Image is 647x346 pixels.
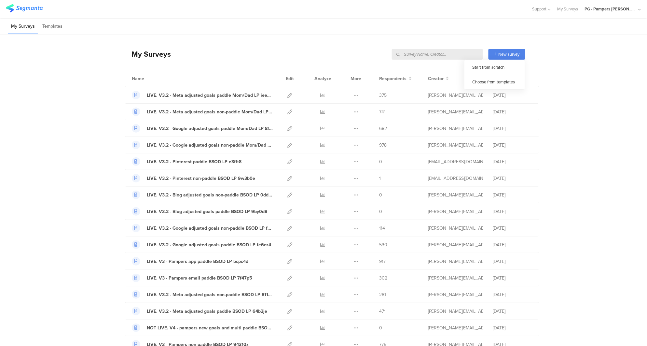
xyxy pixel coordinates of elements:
div: LIVE. V3 - Pampers email paddle BSOD LP 7f47p5 [147,275,252,281]
span: 0 [379,158,382,165]
div: [DATE] [493,108,532,115]
div: hougui.yh.1@pg.com [428,158,483,165]
div: Start from scratch [464,60,525,75]
div: [DATE] [493,142,532,149]
div: LIVE. V3.2 - Google adjusted goals non-paddle Mom/Dad LP 42vc37 [147,142,273,149]
div: LIVE. V3.2 - Meta adjusted goals non-paddle Mom/Dad LP afxe35 [147,108,273,115]
div: aguiar.s@pg.com [428,125,483,132]
div: aguiar.s@pg.com [428,225,483,232]
a: LIVE. V3.2 - Meta adjusted goals paddle BSOD LP 64b2je [132,307,267,315]
a: LIVE. V3.2 - Google adjusted goals non-paddle BSOD LP f0dch1 [132,224,273,232]
div: LIVE. V3.2 - Meta adjusted goals non-paddle BSOD LP 811fie [147,291,273,298]
div: aguiar.s@pg.com [428,92,483,99]
div: [DATE] [493,308,532,315]
div: aguiar.s@pg.com [428,192,483,198]
div: My Surveys [125,49,171,60]
span: New survey [499,51,520,57]
a: LIVE. V3.2 - Blog adjusted goals paddle BSOD LP 9by0d8 [132,207,267,216]
span: 302 [379,275,387,281]
div: [DATE] [493,241,532,248]
span: 0 [379,208,382,215]
span: Creator [428,75,444,82]
div: More [349,70,363,87]
a: LIVE. V3.2 - Meta adjusted goals paddle Mom/Dad LP iee78e [132,91,273,99]
div: Edit [283,70,297,87]
div: Analyze [313,70,333,87]
div: aguiar.s@pg.com [428,291,483,298]
div: [DATE] [493,291,532,298]
div: [DATE] [493,208,532,215]
span: 978 [379,142,387,149]
a: NOT LIVE. V4 - pampers new goals and multi paddle BSOD LP 0f7m0b [132,324,273,332]
div: LIVE. V3.2 - Blog adjusted goals paddle BSOD LP 9by0d8 [147,208,267,215]
div: [DATE] [493,92,532,99]
div: NOT LIVE. V4 - pampers new goals and multi paddle BSOD LP 0f7m0b [147,324,273,331]
a: LIVE. V3.2 - Meta adjusted goals non-paddle BSOD LP 811fie [132,290,273,299]
span: 917 [379,258,386,265]
a: LIVE. V3.2 - Pinterest paddle BSOD LP e3fft8 [132,157,241,166]
div: [DATE] [493,258,532,265]
span: Respondents [379,75,406,82]
div: [DATE] [493,275,532,281]
span: 741 [379,108,386,115]
div: LIVE. V3 - Pampers app paddle BSOD LP bcpc4d [147,258,248,265]
span: 375 [379,92,387,99]
li: Templates [39,19,65,34]
span: 530 [379,241,387,248]
div: [DATE] [493,324,532,331]
img: segmanta logo [6,4,43,12]
div: [DATE] [493,192,532,198]
a: LIVE. V3 - Pampers app paddle BSOD LP bcpc4d [132,257,248,266]
span: 471 [379,308,386,315]
div: aguiar.s@pg.com [428,324,483,331]
div: LIVE. V3.2 - Google adjusted goals non-paddle BSOD LP f0dch1 [147,225,273,232]
div: Name [132,75,171,82]
a: LIVE. V3.2 - Google adjusted goals paddle BSOD LP fe6cz4 [132,240,271,249]
a: LIVE. V3.2 - Google adjusted goals paddle Mom/Dad LP 8fx90a [132,124,273,133]
div: aguiar.s@pg.com [428,308,483,315]
div: LIVE. V3.2 - Blog adjusted goals non-paddle BSOD LP 0dd60g [147,192,273,198]
span: 682 [379,125,387,132]
div: LIVE. V3.2 - Meta adjusted goals paddle BSOD LP 64b2je [147,308,267,315]
div: aguiar.s@pg.com [428,241,483,248]
a: LIVE. V3.2 - Pinterest non-paddle BSOD LP 9w3b0e [132,174,255,182]
span: 1 [379,175,381,182]
div: aguiar.s@pg.com [428,108,483,115]
div: [DATE] [493,225,532,232]
div: aguiar.s@pg.com [428,258,483,265]
button: Creator [428,75,449,82]
input: Survey Name, Creator... [392,49,483,60]
span: Support [532,6,547,12]
a: LIVE. V3.2 - Meta adjusted goals non-paddle Mom/Dad LP afxe35 [132,108,273,116]
div: aguiar.s@pg.com [428,275,483,281]
span: 0 [379,324,382,331]
div: aguiar.s@pg.com [428,142,483,149]
div: LIVE. V3.2 - Meta adjusted goals paddle Mom/Dad LP iee78e [147,92,273,99]
a: LIVE. V3 - Pampers email paddle BSOD LP 7f47p5 [132,274,252,282]
div: hougui.yh.1@pg.com [428,175,483,182]
div: [DATE] [493,125,532,132]
span: 0 [379,192,382,198]
a: LIVE. V3.2 - Google adjusted goals non-paddle Mom/Dad LP 42vc37 [132,141,273,149]
div: aguiar.s@pg.com [428,208,483,215]
div: LIVE. V3.2 - Pinterest paddle BSOD LP e3fft8 [147,158,241,165]
div: LIVE. V3.2 - Google adjusted goals paddle Mom/Dad LP 8fx90a [147,125,273,132]
button: Respondents [379,75,412,82]
li: My Surveys [8,19,38,34]
div: LIVE. V3.2 - Google adjusted goals paddle BSOD LP fe6cz4 [147,241,271,248]
div: PG - Pampers [PERSON_NAME] [585,6,637,12]
div: Choose from templates [464,75,525,89]
div: [DATE] [493,175,532,182]
span: 281 [379,291,386,298]
span: 114 [379,225,385,232]
div: LIVE. V3.2 - Pinterest non-paddle BSOD LP 9w3b0e [147,175,255,182]
div: [DATE] [493,158,532,165]
a: LIVE. V3.2 - Blog adjusted goals non-paddle BSOD LP 0dd60g [132,191,273,199]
